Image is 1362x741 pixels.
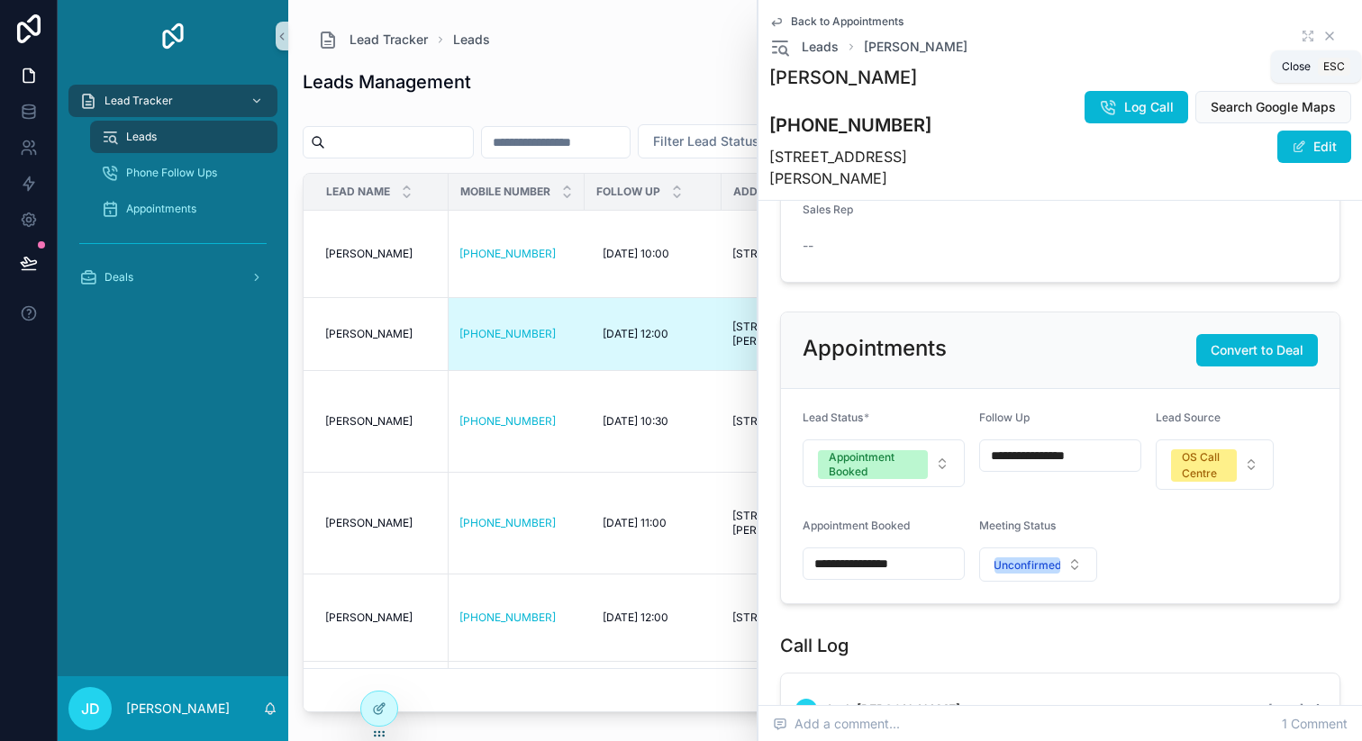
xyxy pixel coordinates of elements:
[979,411,1030,424] span: Follow Up
[603,327,668,341] span: [DATE] 12:00
[325,414,413,429] span: [PERSON_NAME]
[68,85,277,117] a: Lead Tracker
[595,603,711,632] a: [DATE] 12:00
[1085,91,1188,123] button: Log Call
[126,130,157,144] span: Leads
[1195,91,1351,123] button: Search Google Maps
[732,247,866,261] a: [STREET_ADDRESS]
[824,700,960,718] span: Jack [PERSON_NAME]
[732,414,866,429] a: [STREET_ADDRESS]
[325,610,438,625] a: [PERSON_NAME]
[104,270,133,285] span: Deals
[994,557,1061,574] div: Unconfirmed
[459,327,556,341] a: [PHONE_NUMBER]
[732,320,866,348] a: [STREET_ADDRESS][PERSON_NAME]
[326,185,390,199] span: Lead Name
[350,31,428,49] span: Lead Tracker
[595,509,711,538] a: [DATE] 11:00
[325,610,413,625] span: [PERSON_NAME]
[1277,131,1351,163] button: Edit
[732,610,866,625] a: [STREET_ADDRESS]
[126,700,230,718] p: [PERSON_NAME]
[803,334,947,363] h2: Appointments
[799,702,813,717] span: JD
[732,247,836,261] span: [STREET_ADDRESS]
[303,69,471,95] h1: Leads Management
[459,516,574,530] a: [PHONE_NUMBER]
[653,132,759,150] span: Filter Lead Status
[126,202,196,216] span: Appointments
[126,166,217,180] span: Phone Follow Ups
[773,715,900,733] span: Add a comment...
[459,610,556,625] a: [PHONE_NUMBER]
[803,439,965,487] button: Select Button
[1211,341,1303,359] span: Convert to Deal
[459,414,574,429] a: [PHONE_NUMBER]
[325,327,438,341] a: [PERSON_NAME]
[325,414,438,429] a: [PERSON_NAME]
[90,193,277,225] a: Appointments
[603,516,667,530] span: [DATE] 11:00
[1156,411,1221,424] span: Lead Source
[453,31,490,49] a: Leads
[1124,98,1174,116] span: Log Call
[90,121,277,153] a: Leads
[1282,715,1348,733] span: 1 Comment
[732,509,866,538] a: [STREET_ADDRESS][PERSON_NAME]
[325,327,413,341] span: [PERSON_NAME]
[325,247,438,261] a: [PERSON_NAME]
[317,29,428,50] a: Lead Tracker
[603,414,668,429] span: [DATE] 10:30
[802,38,839,56] span: Leads
[769,65,1010,90] h1: [PERSON_NAME]
[459,247,556,261] a: [PHONE_NUMBER]
[1320,59,1348,74] span: Esc
[732,610,836,625] span: [STREET_ADDRESS]
[769,146,1010,189] h4: [STREET_ADDRESS][PERSON_NAME]
[769,36,839,58] a: Leads
[159,22,187,50] img: App logo
[459,247,574,261] a: [PHONE_NUMBER]
[1156,439,1274,490] button: Select Button
[459,610,574,625] a: [PHONE_NUMBER]
[979,519,1056,532] span: Meeting Status
[829,450,917,479] div: Appointment Booked
[595,320,711,348] a: [DATE] 12:00
[460,185,550,199] span: Mobile Number
[1211,98,1336,116] span: Search Google Maps
[104,94,173,108] span: Lead Tracker
[733,185,785,199] span: Address
[595,407,711,436] a: [DATE] 10:30
[864,38,967,56] a: [PERSON_NAME]
[459,516,556,530] a: [PHONE_NUMBER]
[325,516,438,530] a: [PERSON_NAME]
[68,261,277,294] a: Deals
[803,237,813,255] span: --
[780,633,849,658] h1: Call Log
[1196,334,1318,366] button: Convert to Deal
[603,247,669,261] span: [DATE] 10:00
[803,411,863,424] span: Lead Status
[58,72,288,317] div: scrollable content
[791,14,903,29] span: Back to Appointments
[90,157,277,189] a: Phone Follow Ups
[769,14,903,29] a: Back to Appointments
[595,239,711,268] a: [DATE] 10:00
[596,185,660,199] span: Follow Up
[1282,59,1311,74] span: Close
[979,547,1097,582] button: Select Button
[325,516,413,530] span: [PERSON_NAME]
[459,327,574,341] a: [PHONE_NUMBER]
[732,414,836,429] span: [STREET_ADDRESS]
[81,698,100,719] span: JD
[803,203,853,216] span: Sales Rep
[1182,449,1226,482] div: OS Call Centre
[638,124,796,158] button: Select Button
[603,610,668,625] span: [DATE] 12:00
[325,247,413,261] span: [PERSON_NAME]
[769,112,1010,139] h3: [PHONE_NUMBER]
